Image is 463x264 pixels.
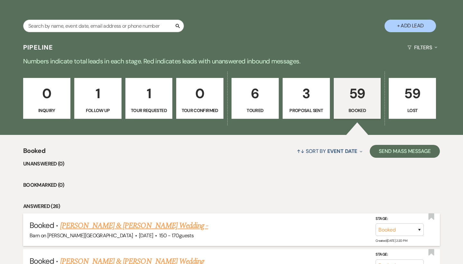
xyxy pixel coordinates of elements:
p: Tour Confirmed [180,107,219,114]
span: Booked [23,146,45,160]
span: 150 - 170 guests [159,232,194,239]
li: Answered (26) [23,202,440,211]
a: 59Lost [389,78,436,119]
span: Created: [DATE] 2:20 PM [376,239,407,243]
span: Event Date [327,148,357,155]
span: ↑↓ [297,148,304,155]
button: Sort By Event Date [294,143,365,160]
p: 0 [27,83,66,104]
p: 6 [236,83,275,104]
li: Unanswered (0) [23,160,440,168]
label: Stage: [376,215,424,222]
a: 1Tour Requested [125,78,173,119]
button: Send Mass Message [370,145,440,158]
p: Toured [236,107,275,114]
p: 1 [78,83,117,104]
p: Tour Requested [130,107,168,114]
p: Lost [393,107,432,114]
p: 3 [287,83,326,104]
a: 6Toured [232,78,279,119]
button: Filters [405,39,440,56]
input: Search by name, event date, email address or phone number [23,20,184,32]
span: [DATE] [139,232,153,239]
p: 1 [130,83,168,104]
p: 0 [180,83,219,104]
p: 59 [393,83,432,104]
button: + Add Lead [385,20,436,32]
span: Booked [30,220,54,230]
span: Barn on [PERSON_NAME][GEOGRAPHIC_DATA] [30,232,133,239]
a: 0Inquiry [23,78,70,119]
p: Inquiry [27,107,66,114]
a: [PERSON_NAME] & [PERSON_NAME] Wedding - [60,220,208,231]
p: Booked [338,107,377,114]
a: 59Booked [334,78,381,119]
a: 3Proposal Sent [283,78,330,119]
h3: Pipeline [23,43,53,52]
a: 0Tour Confirmed [176,78,223,119]
p: Follow Up [78,107,117,114]
p: Proposal Sent [287,107,326,114]
p: 59 [338,83,377,104]
a: 1Follow Up [74,78,122,119]
li: Bookmarked (0) [23,181,440,189]
label: Stage: [376,251,424,258]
